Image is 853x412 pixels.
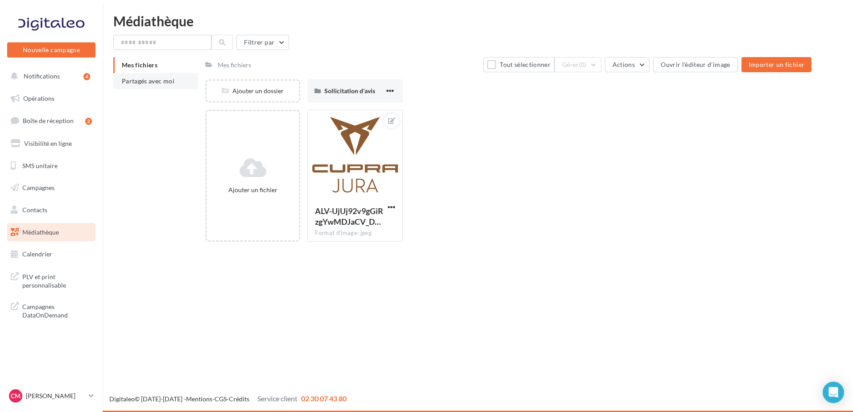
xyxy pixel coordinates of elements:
div: Mes fichiers [218,61,251,70]
a: Digitaleo [109,395,135,403]
span: PLV et print personnalisable [22,271,92,290]
a: Campagnes DataOnDemand [5,297,97,323]
span: Opérations [23,95,54,102]
a: Contacts [5,201,97,219]
div: Médiathèque [113,14,842,28]
span: Mes fichiers [122,61,157,69]
a: Campagnes [5,178,97,197]
a: CGS [215,395,227,403]
button: Notifications 4 [5,67,94,86]
div: 4 [83,73,90,80]
p: [PERSON_NAME] [26,391,85,400]
button: Filtrer par [236,35,289,50]
span: Campagnes [22,184,54,191]
span: Contacts [22,206,47,214]
span: Boîte de réception [23,117,74,124]
span: Importer un fichier [749,61,805,68]
div: 2 [85,118,92,125]
a: Boîte de réception2 [5,111,97,130]
div: Format d'image: jpeg [315,229,395,237]
span: Sollicitation d'avis [324,87,375,95]
span: Notifications [24,72,60,80]
span: 02 30 07 43 80 [301,394,347,403]
span: Médiathèque [22,228,59,236]
button: Gérer(0) [555,57,601,72]
div: Open Intercom Messenger [823,382,844,403]
span: Service client [257,394,298,403]
div: Ajouter un dossier [207,87,299,95]
a: Crédits [229,395,249,403]
button: Nouvelle campagne [7,42,95,58]
span: ALV-UjUj92v9gGiRzgYwMDJaCV_DZ0xq8FC79NlMZQ_T1jY0ZXnIj5Y [315,206,383,227]
a: Médiathèque [5,223,97,242]
a: CM [PERSON_NAME] [7,387,95,404]
a: Mentions [186,395,212,403]
a: Opérations [5,89,97,108]
a: PLV et print personnalisable [5,267,97,293]
span: Visibilité en ligne [24,140,72,147]
a: Visibilité en ligne [5,134,97,153]
div: Ajouter un fichier [210,185,295,194]
span: (0) [579,61,587,68]
button: Actions [605,57,650,72]
span: Actions [613,61,635,68]
a: Calendrier [5,245,97,264]
span: CM [11,391,21,400]
span: Partagés avec moi [122,77,174,85]
span: © [DATE]-[DATE] - - - [109,395,347,403]
button: Ouvrir l'éditeur d'image [653,57,737,72]
span: Calendrier [22,250,52,258]
button: Tout sélectionner [483,57,555,72]
button: Importer un fichier [741,57,812,72]
span: SMS unitaire [22,161,58,169]
span: Campagnes DataOnDemand [22,301,92,320]
a: SMS unitaire [5,157,97,175]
